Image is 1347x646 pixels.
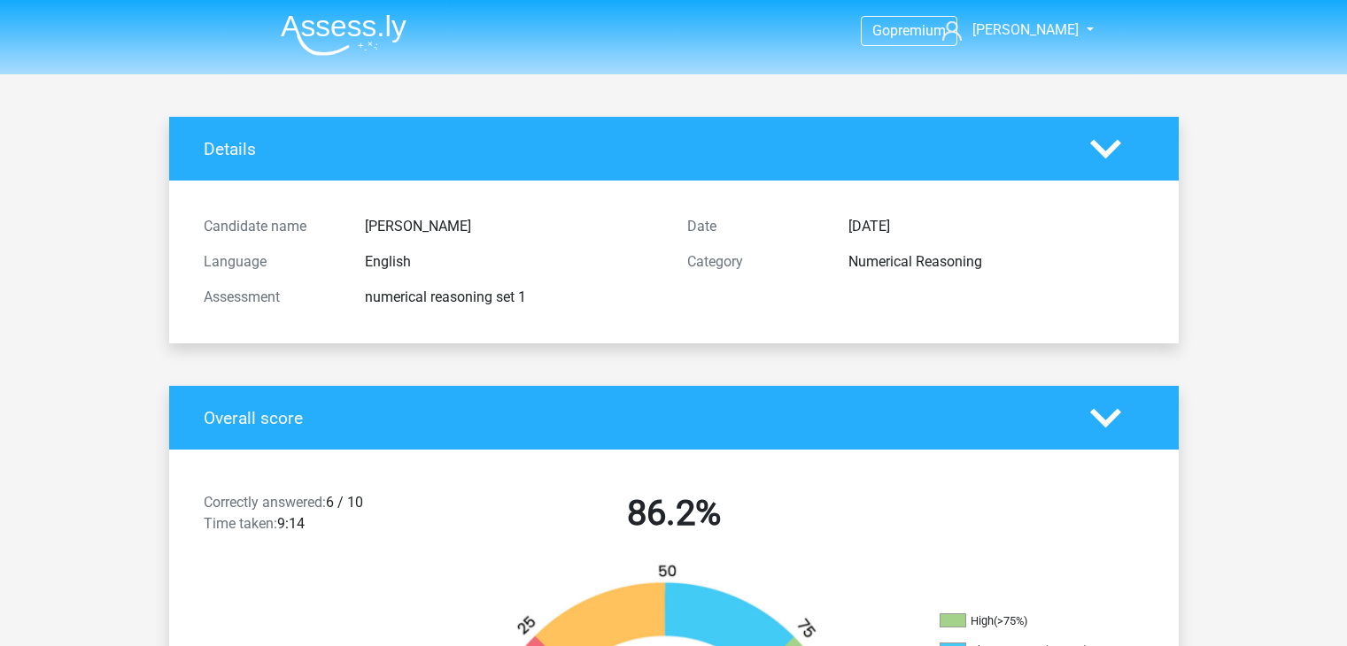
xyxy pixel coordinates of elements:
div: (>75%) [994,614,1027,627]
div: Numerical Reasoning [835,251,1157,273]
span: premium [890,22,946,39]
h2: 86.2% [445,492,902,534]
div: [PERSON_NAME] [352,216,674,237]
a: Gopremium [862,19,956,42]
div: Language [190,251,352,273]
div: Date [674,216,835,237]
span: Time taken: [204,515,277,532]
div: numerical reasoning set 1 [352,287,674,308]
span: Correctly answered: [204,494,326,511]
li: High [940,613,1117,629]
h4: Overall score [204,408,1064,428]
div: Candidate name [190,216,352,237]
img: Assessly [281,14,406,56]
div: English [352,251,674,273]
a: [PERSON_NAME] [935,19,1080,41]
h4: Details [204,139,1064,159]
div: 6 / 10 9:14 [190,492,432,542]
span: [PERSON_NAME] [972,21,1079,38]
div: [DATE] [835,216,1157,237]
div: Assessment [190,287,352,308]
div: Category [674,251,835,273]
span: Go [872,22,890,39]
